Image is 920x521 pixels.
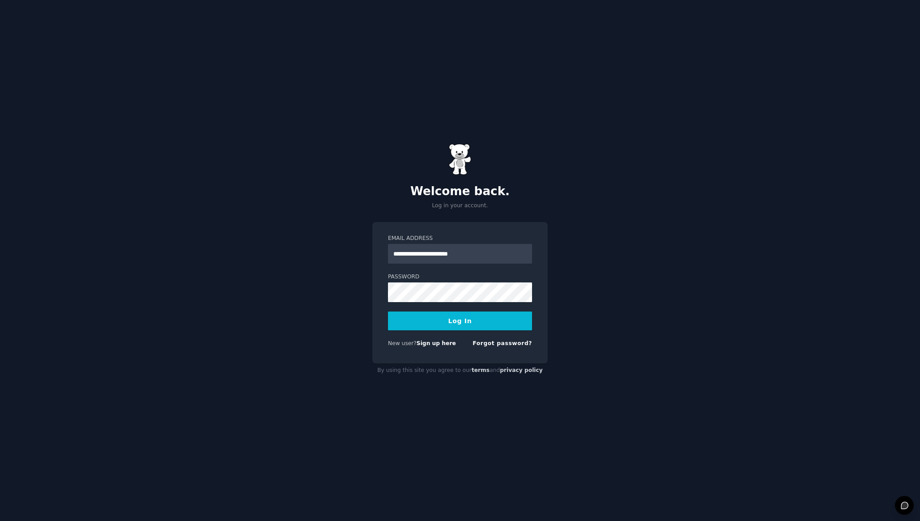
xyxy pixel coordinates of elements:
[473,340,532,346] a: Forgot password?
[500,367,543,373] a: privacy policy
[449,144,471,175] img: Gummy Bear
[472,367,490,373] a: terms
[372,363,548,378] div: By using this site you agree to our and
[388,235,532,243] label: Email Address
[388,273,532,281] label: Password
[372,202,548,210] p: Log in your account.
[417,340,456,346] a: Sign up here
[388,340,417,346] span: New user?
[388,312,532,330] button: Log In
[372,184,548,199] h2: Welcome back.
